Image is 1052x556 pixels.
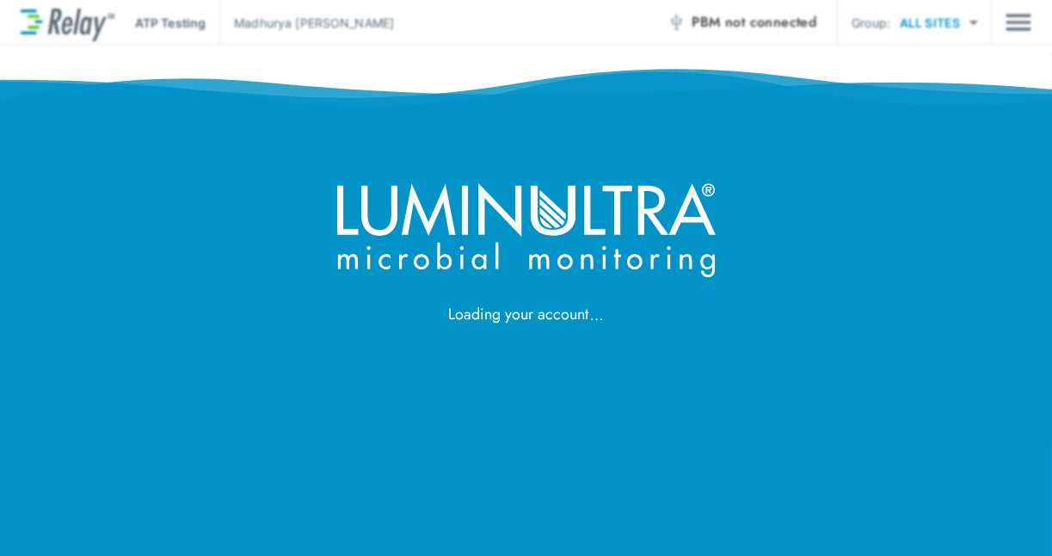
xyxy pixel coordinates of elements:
div: ? [228,9,248,29]
div: QGOM Test Kit Instructions [34,9,206,31]
div: 5 [9,9,29,29]
img: ellipsis.svg [587,315,604,324]
img: LuminUltra logo [337,183,716,277]
span: Loading your account [448,303,604,325]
